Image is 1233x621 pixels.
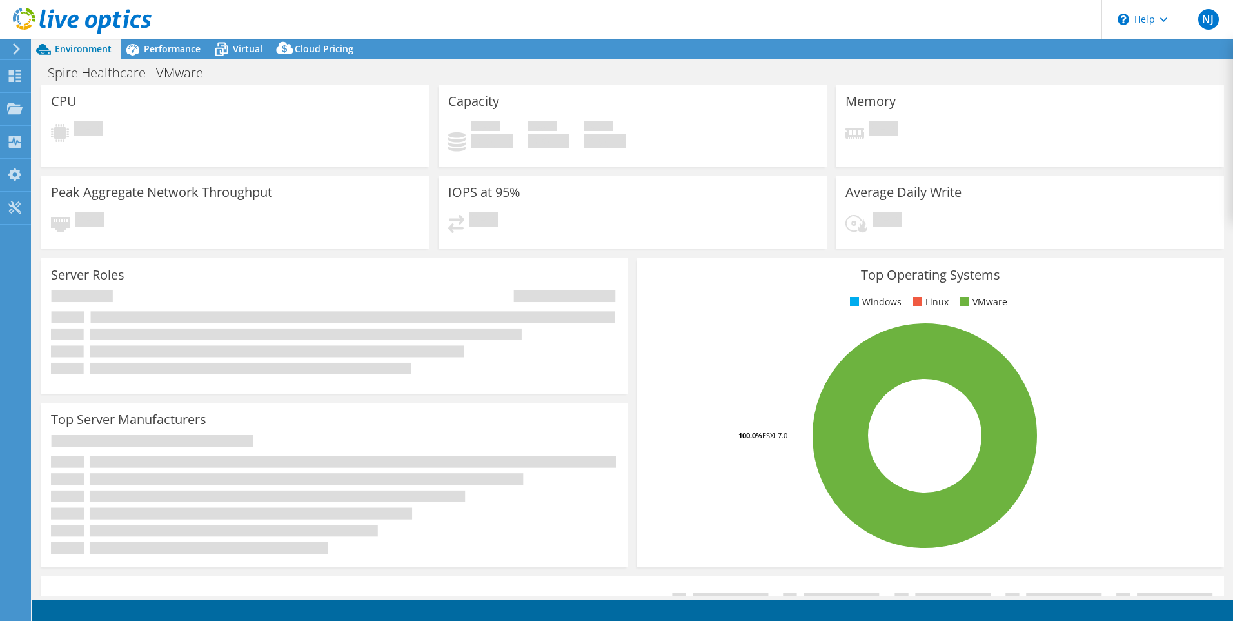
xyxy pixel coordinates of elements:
h3: Top Operating Systems [647,268,1214,282]
span: Pending [74,121,103,139]
span: Pending [873,212,902,230]
h3: CPU [51,94,77,108]
tspan: 100.0% [738,431,762,440]
h3: Memory [845,94,896,108]
h3: Average Daily Write [845,185,962,199]
span: Total [584,121,613,134]
span: Free [528,121,557,134]
span: Virtual [233,43,262,55]
li: VMware [957,295,1007,309]
span: Used [471,121,500,134]
span: Pending [75,212,104,230]
h3: Peak Aggregate Network Throughput [51,185,272,199]
h1: Spire Healthcare - VMware [42,66,223,80]
h4: 0 GiB [584,134,626,148]
h3: Server Roles [51,268,124,282]
span: Pending [469,212,498,230]
span: NJ [1198,9,1219,30]
h4: 0 GiB [471,134,513,148]
span: Performance [144,43,201,55]
h4: 0 GiB [528,134,569,148]
span: Environment [55,43,112,55]
span: Cloud Pricing [295,43,353,55]
svg: \n [1118,14,1129,25]
h3: Capacity [448,94,499,108]
li: Windows [847,295,902,309]
span: Pending [869,121,898,139]
li: Linux [910,295,949,309]
h3: Top Server Manufacturers [51,412,206,427]
tspan: ESXi 7.0 [762,431,787,440]
h3: IOPS at 95% [448,185,520,199]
